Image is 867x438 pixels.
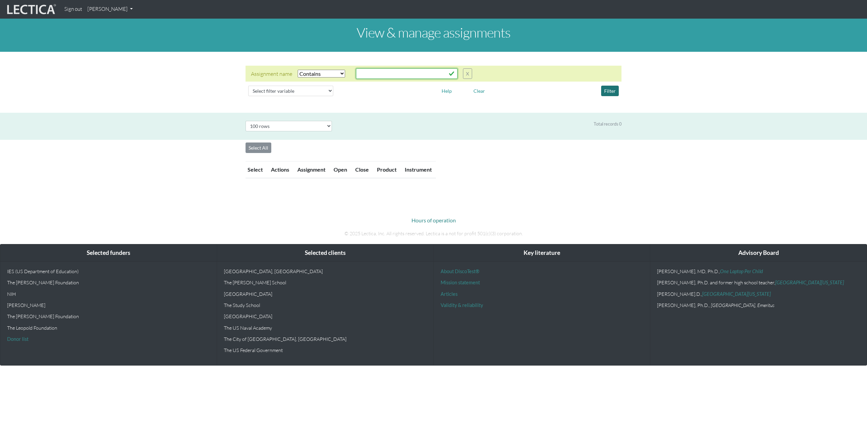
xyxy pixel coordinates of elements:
p: The Study School [224,302,427,308]
a: Donor list [7,336,28,342]
p: [PERSON_NAME], Ph.D. and former high school teacher, [657,280,860,285]
a: Sign out [62,3,85,16]
p: [PERSON_NAME] [7,302,210,308]
div: Total records 0 [594,121,621,127]
p: NIH [7,291,210,297]
a: [PERSON_NAME] [85,3,135,16]
p: The [PERSON_NAME] Foundation [7,313,210,319]
button: Clear [470,86,488,96]
button: Select All [246,143,271,153]
p: The [PERSON_NAME] School [224,280,427,285]
a: Validity & reliability [441,302,483,308]
p: The City of [GEOGRAPHIC_DATA], [GEOGRAPHIC_DATA] [224,336,427,342]
p: [GEOGRAPHIC_DATA], [GEOGRAPHIC_DATA] [224,268,427,274]
p: [PERSON_NAME], Ph.D. [657,302,860,308]
a: Hours of operation [411,217,456,223]
a: One Laptop Per Child [720,268,763,274]
a: [GEOGRAPHIC_DATA][US_STATE] [702,291,771,297]
p: The [PERSON_NAME] Foundation [7,280,210,285]
th: Instrument [401,161,436,178]
th: Close [351,161,373,178]
a: Mission statement [441,280,480,285]
p: The US Naval Academy [224,325,427,331]
div: Key literature [434,244,650,262]
p: The US Federal Government [224,347,427,353]
p: [PERSON_NAME].D., [657,291,860,297]
p: [GEOGRAPHIC_DATA] [224,313,427,319]
th: Open [330,161,351,178]
a: [GEOGRAPHIC_DATA][US_STATE] [775,280,844,285]
div: Selected funders [0,244,217,262]
a: Help [439,87,455,93]
a: About DiscoTest® [441,268,479,274]
a: Articles [441,291,458,297]
p: © 2025 Lectica, Inc. All rights reserved. Lectica is a not for profit 501(c)(3) corporation. [246,230,621,237]
div: Assignment name [251,70,292,78]
img: lecticalive [5,3,56,16]
button: X [463,68,472,79]
button: Filter [601,86,619,96]
th: Actions [267,161,293,178]
div: Selected clients [217,244,433,262]
p: The Leopold Foundation [7,325,210,331]
th: Select [246,161,267,178]
div: Advisory Board [650,244,867,262]
p: [GEOGRAPHIC_DATA] [224,291,427,297]
th: Product [373,161,401,178]
em: , [GEOGRAPHIC_DATA], Emeritus [709,302,775,308]
th: Assignment [293,161,330,178]
p: [PERSON_NAME], MD, Ph.D., [657,268,860,274]
button: Help [439,86,455,96]
p: IES (US Department of Education) [7,268,210,274]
